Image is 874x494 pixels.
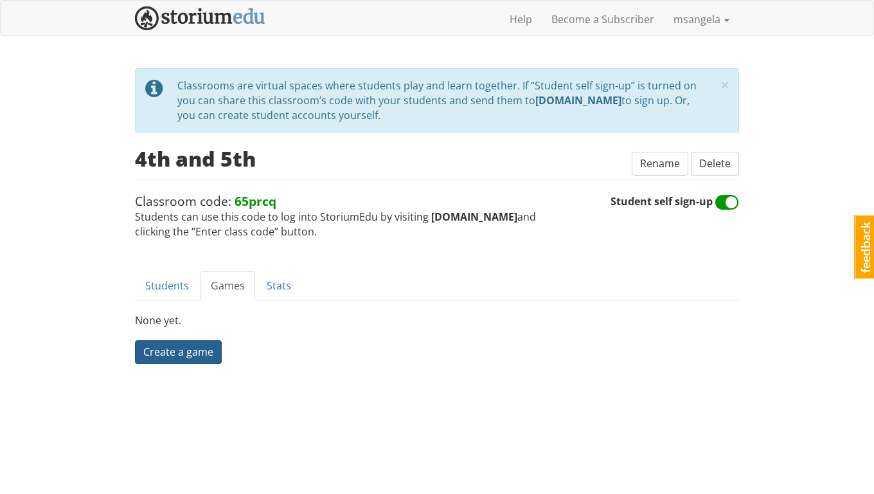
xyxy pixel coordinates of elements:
[611,195,739,209] span: Student self sign-up
[664,3,739,35] a: msangela
[177,78,716,123] div: Classrooms are virtual spaces where students play and learn together. If “Student self sign-up” i...
[135,192,276,210] span: Classroom code:
[135,6,265,30] img: StoriumEDU
[699,156,731,170] span: Delete
[143,345,213,359] span: Create a game
[535,93,621,107] strong: [DOMAIN_NAME]
[640,156,680,170] span: Rename
[720,74,729,95] span: ×
[632,152,688,176] button: Rename
[135,271,199,300] a: Students
[135,192,611,239] span: Students can use this code to log into StoriumEdu by visiting and clicking the “Enter class code”...
[135,147,256,170] h2: 4th and 5th
[431,210,517,224] strong: [DOMAIN_NAME]
[201,271,255,300] a: Games
[256,271,301,300] a: Stats
[235,192,276,210] strong: 65prcq
[542,3,664,35] a: Become a Subscriber
[691,152,739,176] button: Delete
[135,340,222,364] a: Create a game
[500,3,542,35] a: Help
[135,313,739,328] p: None yet.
